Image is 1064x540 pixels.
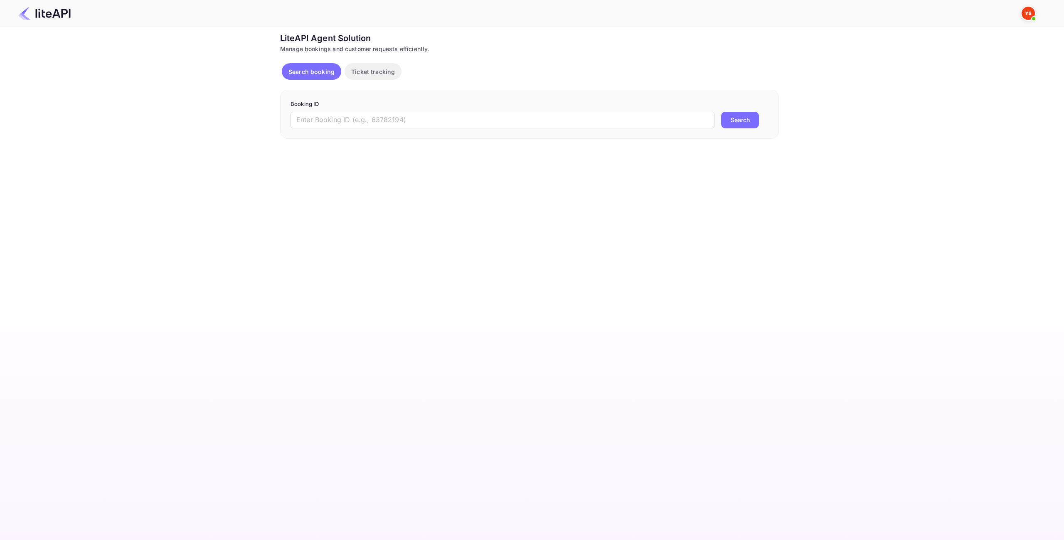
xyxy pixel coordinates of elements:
[280,32,779,44] div: LiteAPI Agent Solution
[18,7,71,20] img: LiteAPI Logo
[288,67,335,76] p: Search booking
[280,44,779,53] div: Manage bookings and customer requests efficiently.
[351,67,395,76] p: Ticket tracking
[721,112,759,128] button: Search
[1022,7,1035,20] img: Yandex Support
[291,100,768,108] p: Booking ID
[291,112,714,128] input: Enter Booking ID (e.g., 63782194)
